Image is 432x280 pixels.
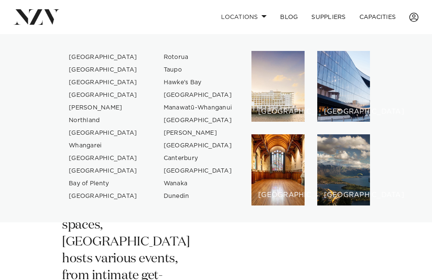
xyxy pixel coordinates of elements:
a: Rotorua [157,51,239,64]
a: [GEOGRAPHIC_DATA] [62,51,144,64]
a: Queenstown venues [GEOGRAPHIC_DATA] [317,134,370,205]
a: [PERSON_NAME] [62,101,144,114]
a: Canterbury [157,152,239,165]
h6: [GEOGRAPHIC_DATA] [324,192,364,199]
a: [GEOGRAPHIC_DATA] [157,114,239,127]
a: Wellington venues [GEOGRAPHIC_DATA] [317,51,370,122]
a: Dunedin [157,190,239,203]
a: [GEOGRAPHIC_DATA] [62,152,144,165]
a: [GEOGRAPHIC_DATA] [62,64,144,76]
a: Auckland venues [GEOGRAPHIC_DATA] [251,51,305,122]
a: [GEOGRAPHIC_DATA] [157,139,239,152]
img: nzv-logo.png [13,9,59,24]
a: BLOG [273,8,305,26]
a: [GEOGRAPHIC_DATA] [157,165,239,177]
a: [GEOGRAPHIC_DATA] [62,89,144,101]
a: Wanaka [157,177,239,190]
a: Capacities [353,8,403,26]
a: [PERSON_NAME] [157,127,239,139]
a: Hawke's Bay [157,76,239,89]
a: Northland [62,114,144,127]
a: Bay of Plenty [62,177,144,190]
a: Locations [214,8,273,26]
a: Christchurch venues [GEOGRAPHIC_DATA] [251,134,305,205]
a: SUPPLIERS [305,8,352,26]
a: Taupo [157,64,239,76]
h6: [GEOGRAPHIC_DATA] [258,192,298,199]
h6: [GEOGRAPHIC_DATA] [324,108,364,115]
h6: [GEOGRAPHIC_DATA] [258,108,298,115]
a: [GEOGRAPHIC_DATA] [62,165,144,177]
a: Whangarei [62,139,144,152]
a: [GEOGRAPHIC_DATA] [62,127,144,139]
a: [GEOGRAPHIC_DATA] [62,76,144,89]
a: [GEOGRAPHIC_DATA] [62,190,144,203]
a: [GEOGRAPHIC_DATA] [157,89,239,101]
a: Manawatū-Whanganui [157,101,239,114]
